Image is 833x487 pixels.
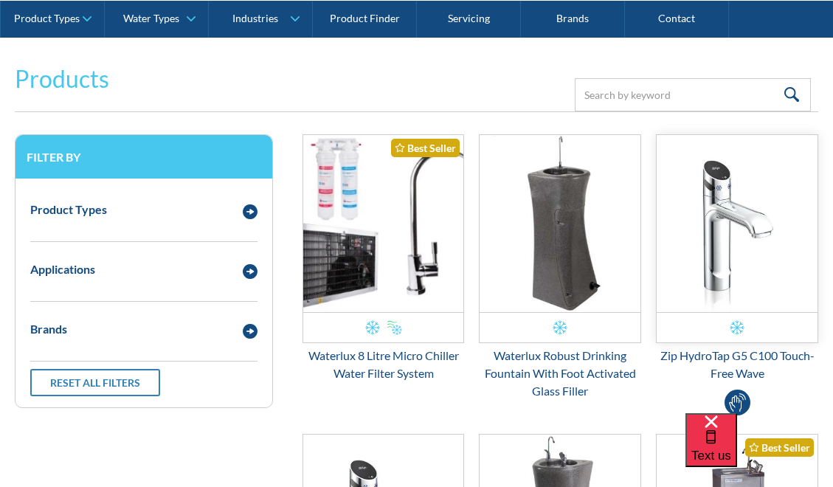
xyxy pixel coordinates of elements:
a: Zip HydroTap G5 C100 Touch-Free WaveZip HydroTap G5 C100 Touch-Free Wave [656,134,818,382]
div: Industries [232,12,278,24]
a: Waterlux 8 Litre Micro Chiller Water Filter SystemBest SellerWaterlux 8 Litre Micro Chiller Water... [303,134,465,382]
div: Brands [30,320,67,338]
div: Product Types [30,201,107,218]
div: Waterlux 8 Litre Micro Chiller Water Filter System [303,347,465,382]
div: Water Types [123,12,179,24]
img: Waterlux 8 Litre Micro Chiller Water Filter System [303,135,464,312]
img: Waterlux Robust Drinking Fountain With Foot Activated Glass Filler [480,135,640,312]
a: Waterlux Robust Drinking Fountain With Foot Activated Glass FillerWaterlux Robust Drinking Founta... [479,134,641,400]
img: Zip HydroTap G5 C100 Touch-Free Wave [657,135,818,312]
div: Waterlux Robust Drinking Fountain With Foot Activated Glass Filler [479,347,641,400]
input: Search by keyword [575,78,811,111]
h2: Products [15,61,109,97]
div: Product Types [14,12,80,24]
div: Best Seller [391,139,460,157]
a: Reset all filters [30,369,160,396]
div: Zip HydroTap G5 C100 Touch-Free Wave [656,347,818,382]
div: Applications [30,260,95,278]
iframe: podium webchat widget bubble [685,413,833,487]
h3: Filter by [27,150,261,164]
